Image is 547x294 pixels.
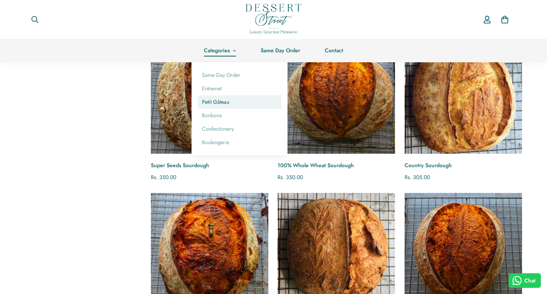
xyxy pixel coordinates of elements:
a: Account [478,8,496,31]
img: Dessert Street [246,4,301,34]
a: Bonbons [198,109,281,122]
button: Chat [509,273,541,288]
a: 100% Whole Wheat Sourdough [278,36,395,154]
a: Categories [192,39,248,62]
a: Petit Gâteau [198,95,281,109]
a: Same Day Order [248,39,312,62]
button: Search [25,11,45,28]
a: Super Seeds Sourdough [151,36,268,154]
a: Country Sourdough [405,36,522,154]
a: Same Day Order [198,68,281,82]
span: Rs. 350.00 [278,173,303,181]
a: Contact [312,39,355,62]
span: Chat [524,277,535,285]
span: Rs. 305.00 [405,173,430,181]
a: Entremet [198,82,281,95]
a: Confectionery [198,122,281,136]
a: Super Seeds Sourdough [151,161,268,169]
a: Boulangerie [198,136,281,149]
a: 100% Whole Wheat Sourdough [278,161,395,169]
span: Rs. 350.00 [151,173,176,181]
a: 0 [496,11,514,28]
a: Country Sourdough [405,161,522,169]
